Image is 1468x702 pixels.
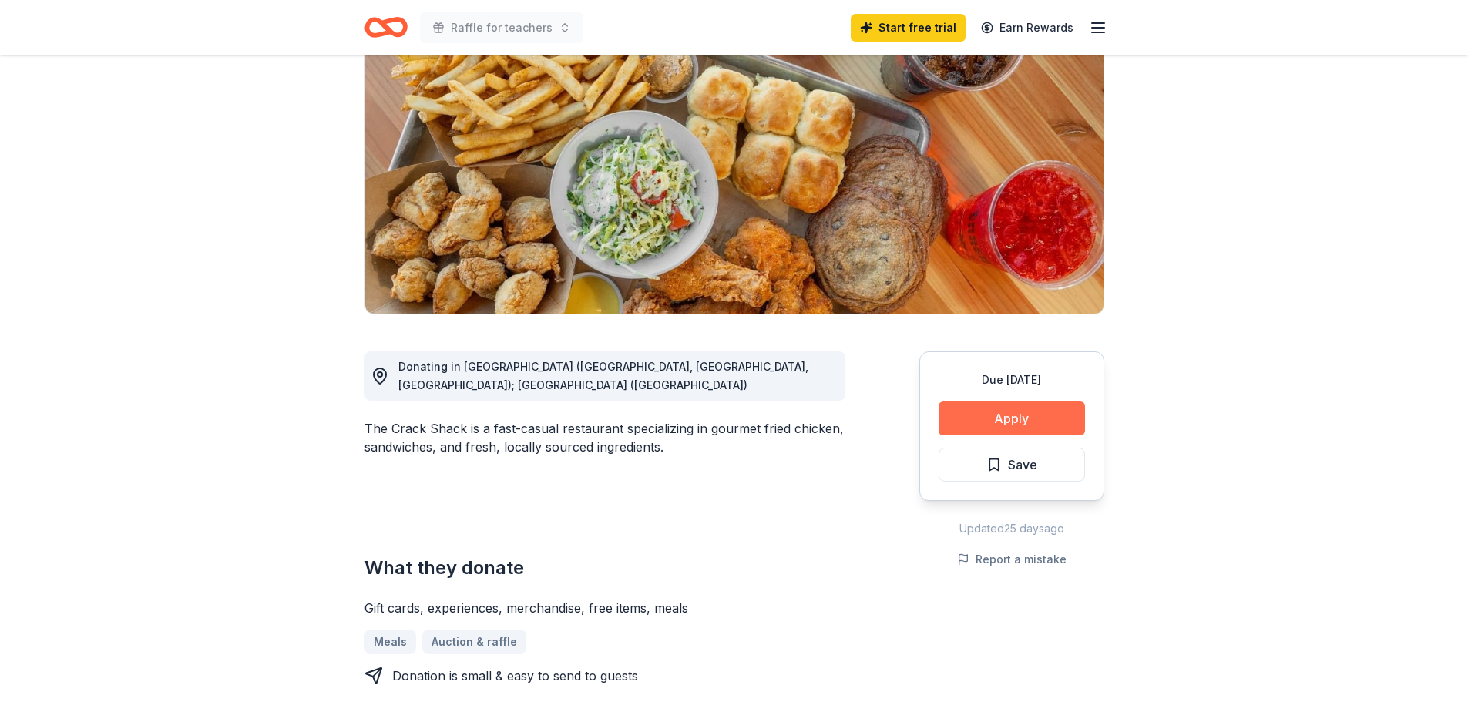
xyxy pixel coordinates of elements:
button: Apply [939,401,1085,435]
span: Donating in [GEOGRAPHIC_DATA] ([GEOGRAPHIC_DATA], [GEOGRAPHIC_DATA], [GEOGRAPHIC_DATA]); [GEOGRAP... [398,360,808,391]
h2: What they donate [364,556,845,580]
span: Save [1008,455,1037,475]
a: Home [364,9,408,45]
a: Start free trial [851,14,966,42]
button: Report a mistake [957,550,1067,569]
span: Raffle for teachers [451,18,553,37]
div: The Crack Shack is a fast-casual restaurant specializing in gourmet fried chicken, sandwiches, an... [364,419,845,456]
a: Meals [364,630,416,654]
div: Updated 25 days ago [919,519,1104,538]
div: Due [DATE] [939,371,1085,389]
div: Gift cards, experiences, merchandise, free items, meals [364,599,845,617]
img: Image for Crack Shack [365,19,1104,314]
div: Donation is small & easy to send to guests [392,667,638,685]
a: Earn Rewards [972,14,1083,42]
button: Save [939,448,1085,482]
button: Raffle for teachers [420,12,583,43]
a: Auction & raffle [422,630,526,654]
